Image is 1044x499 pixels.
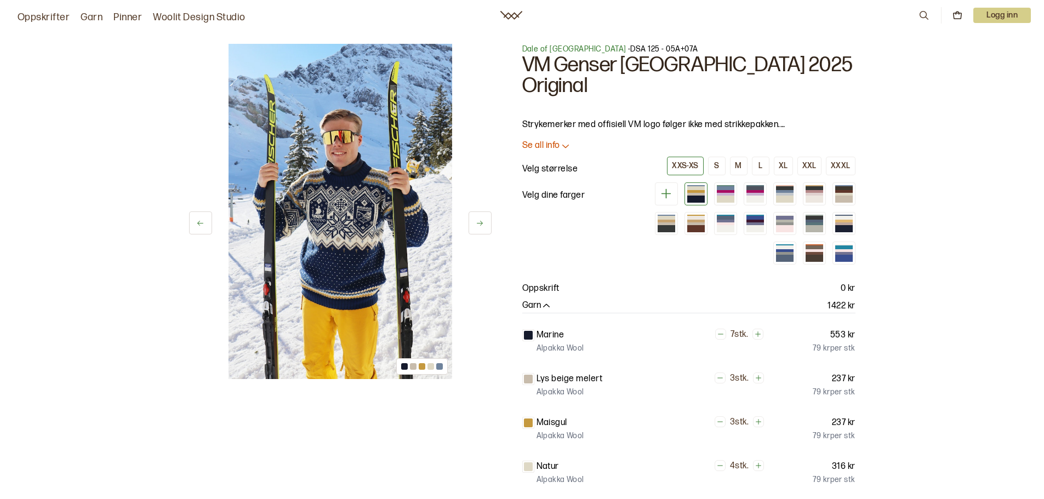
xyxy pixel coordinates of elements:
p: 0 kr [841,282,855,295]
p: Lys beige melert [537,372,603,386]
button: Se all info [522,140,855,152]
p: Strykemerker med offisiell VM logo følger ikke med strikkepakken. [522,118,855,131]
a: Garn [81,10,102,25]
div: Mini Sterk - Lys grå (utsolgt) [803,212,826,235]
div: Alpakka Wool - Lys beige [832,182,855,205]
a: Dale of [GEOGRAPHIC_DATA] [522,44,626,54]
div: Mini Sterk - Natur/denimblå (utsolgt) [714,212,737,235]
p: 3 stk. [730,373,749,385]
p: 79 kr per stk [813,474,855,485]
p: 316 kr [832,460,855,473]
p: Alpakka Wool [537,343,584,354]
p: - DSA 125 - 05A+07A [522,44,855,55]
div: Alpakka Wool - Natur [773,182,796,205]
p: 237 kr [832,372,855,386]
div: XXS-XS [672,161,699,171]
div: Mini Sterk - Lys rosa (utsolgt) [773,212,796,235]
button: S [708,157,726,175]
div: Mini Sterk - Marineblå (utsolgt) [832,212,855,235]
button: XXXL [826,157,855,175]
p: Marine [537,329,564,342]
button: XXL [797,157,821,175]
button: XL [774,157,793,175]
p: 79 kr per stk [813,343,855,354]
button: XXS-XS [667,157,704,175]
div: Alpakka Wool - Marine [684,182,708,205]
p: 553 kr [830,329,855,342]
p: Alpakka Wool [537,387,584,398]
img: Bilde av oppskrift [229,44,452,379]
p: 3 stk. [730,417,749,428]
div: Mini Sterk + Baby Ull - Natur/blå (utsolgt) [744,182,767,205]
p: Maisgul [537,416,567,429]
div: XL [779,161,788,171]
p: 79 kr per stk [813,431,855,441]
p: 79 kr per stk [813,387,855,398]
p: Oppskrift [522,282,560,295]
button: L [752,157,769,175]
div: Alpakka Wool - Kitt [803,182,826,205]
button: Garn [522,300,552,312]
div: L [758,161,762,171]
p: Logg inn [973,8,1031,23]
p: Alpakka Wool [537,474,584,485]
div: Mini Sterk - Brun (utsolgt) [803,242,826,265]
div: Alpakka Wool - Mørk grå [655,212,678,235]
h1: VM Genser [GEOGRAPHIC_DATA] 2025 Original [522,55,855,96]
p: Velg dine farger [522,189,585,202]
a: Woolit Design Studio [153,10,246,25]
div: Alpakka Wool + Baby Ull - Natur/denimblå (utsolgt) [714,182,737,205]
div: XXL [802,161,817,171]
p: Velg størrelse [522,163,578,176]
p: 7 stk. [731,329,748,341]
div: Mini Sterk - Natur/kongeblå (utsolgt) [744,212,767,235]
div: Mini Sterk - Kongeblå (utsolgt) [832,242,855,265]
button: M [730,157,748,175]
div: Alpakka Wool - Brent rust [684,212,708,235]
a: Woolit [500,11,522,20]
div: S [714,161,719,171]
p: 1422 kr [828,300,855,313]
div: Mini Sterk - Denimblå (utsolgt) [773,242,796,265]
a: Oppskrifter [18,10,70,25]
p: 237 kr [832,416,855,429]
div: M [735,161,741,171]
p: 4 stk. [730,461,749,472]
p: Alpakka Wool [537,431,584,441]
div: XXXL [831,161,851,171]
a: Pinner [113,10,142,25]
p: Natur [537,460,559,473]
button: User dropdown [973,8,1031,23]
p: Se all info [522,140,560,152]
